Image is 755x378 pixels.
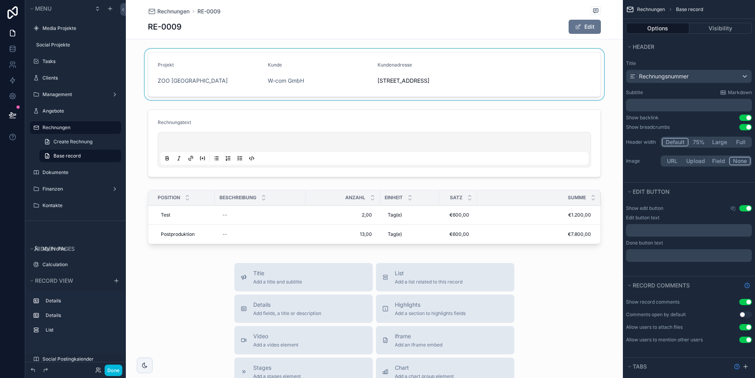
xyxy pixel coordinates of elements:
[626,23,689,34] button: Options
[42,58,116,65] label: Tasks
[253,269,302,277] span: Title
[53,139,92,145] span: Create Rechnung
[35,5,52,12] span: Menu
[234,326,373,354] button: VideoAdd a video element
[253,310,321,317] span: Add fields, a title or description
[637,6,665,13] span: Rechnungen
[42,75,116,81] label: Clients
[158,195,180,201] span: Position
[376,326,514,354] button: iframeAdd an iframe embed
[626,324,683,330] div: Allow users to attach files
[46,312,115,319] label: Details
[253,279,302,285] span: Add a title and subtitle
[395,269,462,277] span: List
[626,240,663,246] label: Done button text
[385,195,403,201] span: Einheit
[709,138,731,146] button: Large
[626,224,752,237] div: scrollable content
[395,279,462,285] span: Add a list related to this record
[626,70,752,83] button: Rechnungsnummer
[253,364,301,372] span: Stages
[626,215,659,221] label: Edit button text
[105,365,122,376] button: Done
[626,299,679,305] div: Show record comments
[42,25,116,31] label: Media Projekte
[39,150,121,162] a: Base record
[395,342,442,348] span: Add an iframe embed
[689,23,752,34] button: Visibility
[39,135,121,148] a: Create Rechnung
[626,337,703,343] div: Allow users to mention other users
[662,157,683,165] button: URL
[253,332,298,340] span: Video
[395,364,454,372] span: Chart
[626,186,747,197] button: Edit button
[626,89,643,96] label: Subtitle
[633,282,690,289] span: Record comments
[25,291,126,344] div: scrollable content
[728,89,752,96] span: Markdown
[36,42,116,48] a: Social Projekte
[42,169,116,176] a: Dokumente
[633,188,670,195] span: Edit button
[683,157,709,165] button: Upload
[626,205,663,211] label: Show edit button
[42,108,116,114] label: Angebote
[42,91,105,98] label: Management
[234,295,373,323] button: DetailsAdd fields, a title or description
[253,342,298,348] span: Add a video element
[219,195,256,201] span: Beschreibung
[626,60,752,67] label: Title
[395,332,442,340] span: iframe
[626,249,752,262] div: scrollable content
[626,280,741,291] button: Record comments
[720,89,752,96] a: Markdown
[626,115,659,121] div: Show backlink
[395,301,466,309] span: Highlights
[626,311,686,318] div: Comments open by default
[729,157,751,165] button: None
[395,310,466,317] span: Add a section to highlights fields
[42,186,105,192] label: Finanzen
[46,327,115,333] label: List
[662,138,689,146] button: Default
[639,72,689,80] span: Rechnungsnummer
[253,301,321,309] span: Details
[197,7,221,15] a: RE-0009
[569,20,601,34] button: Edit
[28,3,90,14] button: Menu
[676,6,703,13] span: Base record
[53,153,81,159] span: Base record
[626,99,752,111] div: scrollable content
[450,195,462,201] span: Satz
[626,41,747,52] button: Header
[734,363,740,370] svg: Show help information
[626,139,657,145] label: Header width
[42,246,116,252] label: My Profile
[28,275,109,286] button: Record view
[568,195,586,201] span: Summe
[345,195,365,201] span: Anzahl
[376,295,514,323] button: HighlightsAdd a section to highlights fields
[709,157,729,165] button: Field
[731,138,751,146] button: Full
[626,361,731,372] button: Tabs
[42,261,116,268] label: Calculation
[42,202,116,209] label: Kontakte
[626,124,670,130] div: Show breadcrumbs
[376,263,514,291] button: ListAdd a list related to this record
[148,7,190,15] a: Rechnungen
[157,7,190,15] span: Rechnungen
[42,124,116,131] label: Rechnungen
[28,243,118,254] button: Hidden pages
